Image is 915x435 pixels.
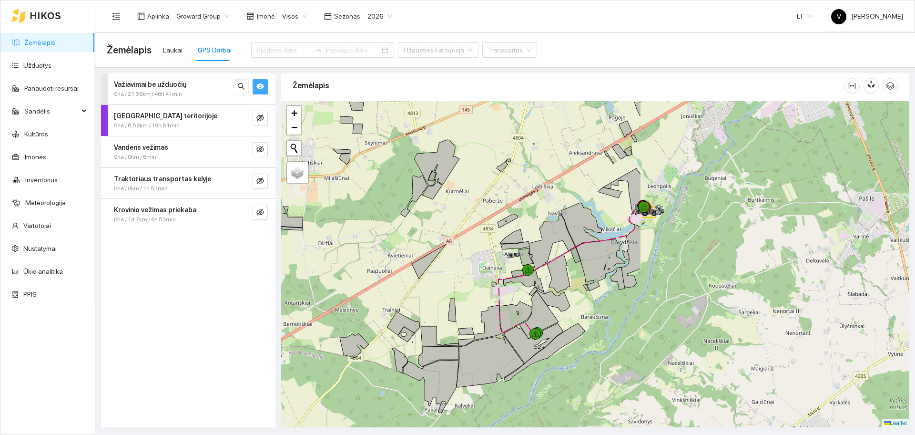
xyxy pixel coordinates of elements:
[25,176,58,184] a: Inventorius
[326,45,380,55] input: Pabaigos data
[24,39,55,46] a: Žemėlapis
[253,142,268,157] button: eye-invisible
[315,46,322,54] span: to
[234,79,249,94] button: search
[256,11,276,21] span: Įmonė :
[23,268,63,275] a: Ūkio analitika
[23,62,51,69] a: Užduotys
[147,11,171,21] span: Aplinka :
[287,141,301,155] button: Initiate a new search
[114,153,156,162] span: 0ha / 0km / 6min
[107,7,126,26] button: menu-fold
[24,130,48,138] a: Kultūros
[114,206,196,214] strong: Krovinio vežimas priekaba
[24,84,79,92] a: Panaudoti resursai
[101,136,275,167] div: Vandens vežimas0ha / 0km / 6mineye-invisible
[23,290,37,298] a: PPIS
[287,162,308,183] a: Layers
[24,153,46,161] a: Įmonės
[291,107,297,119] span: +
[163,45,183,55] div: Laukai
[287,106,301,120] a: Zoom in
[114,81,186,88] strong: Važiavimai be užduočių
[837,9,841,24] span: V
[315,46,322,54] span: swap-right
[293,72,844,99] div: Žemėlapis
[253,174,268,189] button: eye-invisible
[237,83,245,92] span: search
[287,120,301,135] a: Zoom out
[137,12,145,20] span: layout
[831,12,903,20] span: [PERSON_NAME]
[176,9,229,23] span: Groward Group
[256,208,264,217] span: eye-invisible
[107,42,152,58] span: Žemėlapis
[884,420,907,426] a: Leaflet
[101,105,275,136] div: [GEOGRAPHIC_DATA] teritorijoje0ha / 6.56km / 18h 51mineye-invisible
[24,102,79,121] span: Sandėlis
[112,12,121,21] span: menu-fold
[114,215,176,224] span: 0ha / 14.7km / 6h 53min
[114,184,168,193] span: 0ha / 0km / 1h 53min
[257,45,311,55] input: Pradžios data
[114,90,182,99] span: 0ha / 21.36km / 46h 41min
[256,145,264,155] span: eye-invisible
[101,168,275,199] div: Traktoriaus transportas kelyje0ha / 0km / 1h 53mineye-invisible
[114,175,211,183] strong: Traktoriaus transportas kelyje
[367,9,392,23] span: 2026
[253,111,268,126] button: eye-invisible
[253,205,268,220] button: eye-invisible
[198,45,232,55] div: GPS Darbai
[246,12,254,20] span: shop
[324,12,332,20] span: calendar
[334,11,362,21] span: Sezonas :
[23,222,51,229] a: Vartotojai
[114,112,217,120] strong: [GEOGRAPHIC_DATA] teritorijoje
[797,9,812,23] span: LT
[253,79,268,94] button: eye
[282,9,307,23] span: Visos
[845,82,859,90] span: column-width
[844,78,860,93] button: column-width
[101,199,275,230] div: Krovinio vežimas priekaba0ha / 14.7km / 6h 53mineye-invisible
[256,83,264,92] span: eye
[23,245,57,252] a: Nustatymai
[114,144,168,151] strong: Vandens vežimas
[256,177,264,186] span: eye-invisible
[291,121,297,133] span: −
[101,73,275,104] div: Važiavimai be užduočių0ha / 21.36km / 46h 41minsearcheye
[256,114,264,123] span: eye-invisible
[25,199,66,207] a: Meteorologija
[114,121,180,130] span: 0ha / 6.56km / 18h 51min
